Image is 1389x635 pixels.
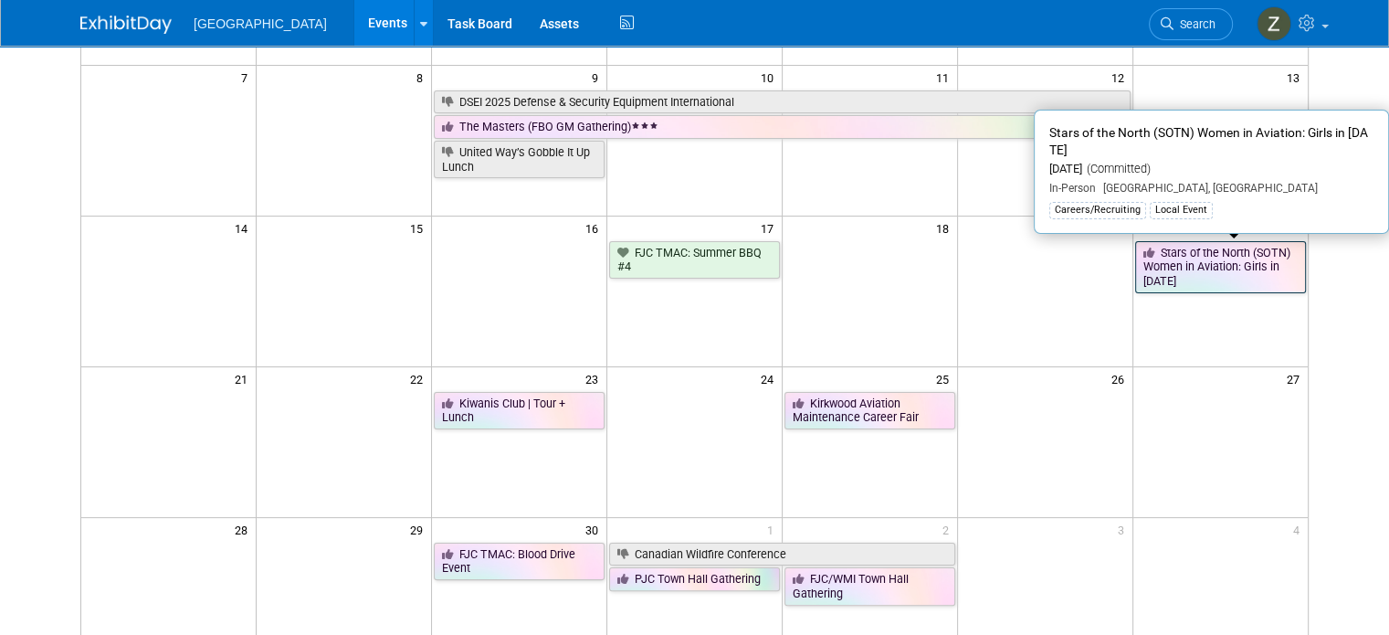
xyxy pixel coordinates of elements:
span: 12 [1110,66,1132,89]
span: 15 [408,217,431,239]
span: 24 [759,367,782,390]
a: The Masters (FBO GM Gathering) [434,115,1130,139]
img: Zoe Graham [1257,6,1291,41]
a: Canadian Wildfire Conference [609,543,955,566]
span: 2 [941,518,957,541]
span: In-Person [1049,182,1096,195]
span: 13 [1285,66,1308,89]
a: FJC TMAC: Blood Drive Event [434,543,605,580]
div: Local Event [1150,202,1213,218]
span: 10 [759,66,782,89]
span: 4 [1291,518,1308,541]
span: 28 [233,518,256,541]
span: 9 [590,66,606,89]
span: 21 [233,367,256,390]
a: Stars of the North (SOTN) Women in Aviation: Girls in [DATE] [1135,241,1306,293]
a: Kirkwood Aviation Maintenance Career Fair [784,392,955,429]
span: [GEOGRAPHIC_DATA], [GEOGRAPHIC_DATA] [1096,182,1318,195]
span: Stars of the North (SOTN) Women in Aviation: Girls in [DATE] [1049,125,1368,157]
span: 26 [1110,367,1132,390]
span: 29 [408,518,431,541]
span: [GEOGRAPHIC_DATA] [194,16,327,31]
span: 14 [233,217,256,239]
a: Search [1149,8,1233,40]
div: Careers/Recruiting [1049,202,1146,218]
span: 1 [765,518,782,541]
span: 3 [1116,518,1132,541]
a: FJC TMAC: Summer BBQ #4 [609,241,780,279]
a: PJC Town Hall Gathering [609,567,780,591]
span: 23 [584,367,606,390]
a: FJC/WMI Town Hall Gathering [784,567,955,605]
span: 8 [415,66,431,89]
span: 11 [934,66,957,89]
a: United Way’s Gobble It Up Lunch [434,141,605,178]
span: 16 [584,217,606,239]
div: [DATE] [1049,162,1373,177]
span: 18 [934,217,957,239]
span: 17 [759,217,782,239]
a: DSEI 2025 Defense & Security Equipment International [434,90,1130,114]
span: 7 [239,66,256,89]
span: 30 [584,518,606,541]
img: ExhibitDay [80,16,172,34]
span: Search [1173,17,1215,31]
span: 22 [408,367,431,390]
span: 25 [934,367,957,390]
span: 27 [1285,367,1308,390]
span: (Committed) [1082,162,1151,175]
a: Kiwanis Club | Tour + Lunch [434,392,605,429]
